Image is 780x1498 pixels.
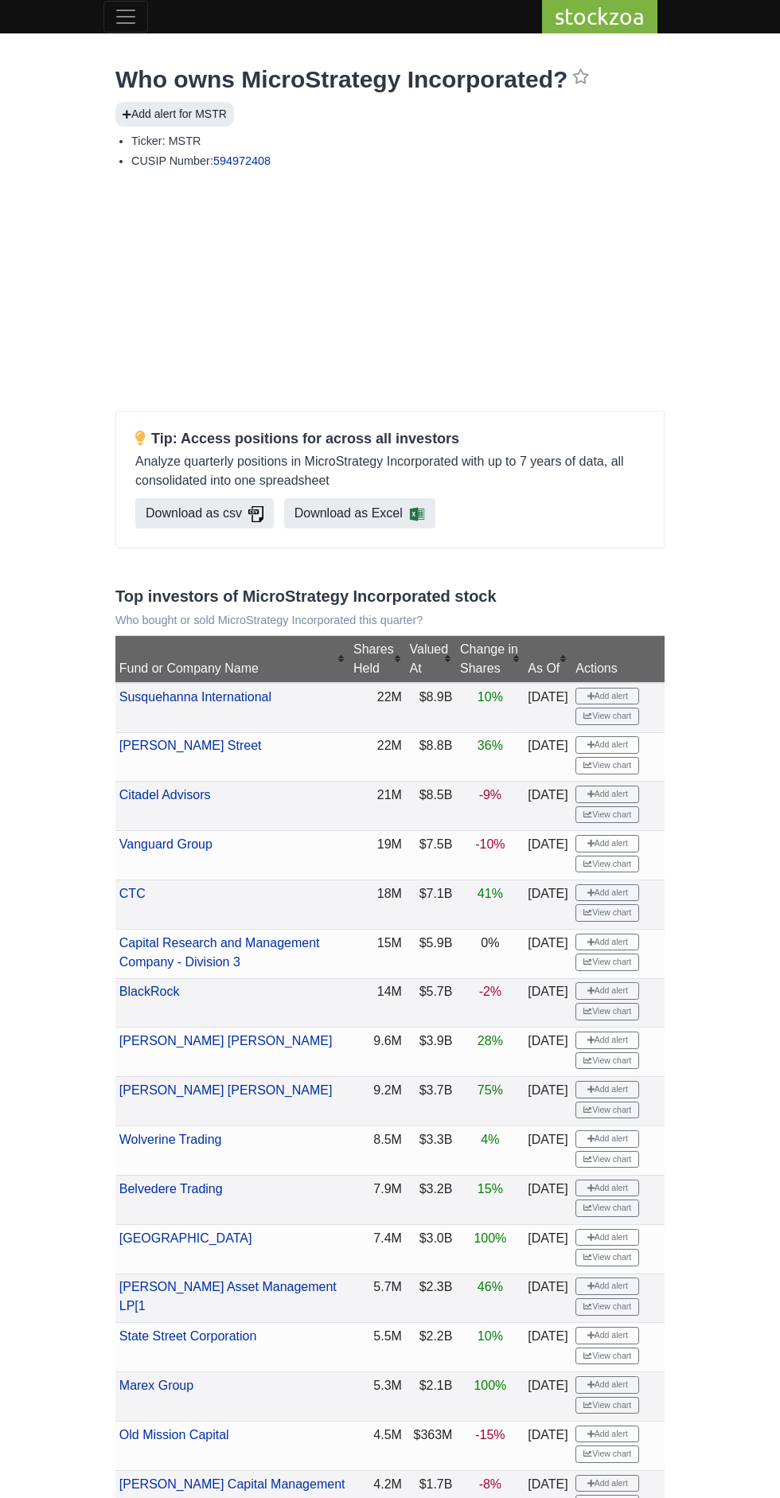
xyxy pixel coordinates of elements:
[406,1421,457,1470] td: $363M
[406,1077,457,1126] td: $3.7B
[575,1180,639,1197] button: Add alert
[525,929,572,978] td: [DATE]
[525,1421,572,1470] td: [DATE]
[525,1274,572,1323] td: [DATE]
[131,153,665,169] li: CUSIP Number:
[525,1028,572,1077] td: [DATE]
[248,506,263,522] img: Download consolidated filings csv
[478,1329,503,1343] span: 10%
[349,1077,405,1126] td: 9.2M
[525,782,572,831] td: [DATE]
[474,1231,506,1245] span: 100%
[349,1274,405,1323] td: 5.7M
[575,688,639,705] button: Add alert
[575,835,639,852] button: Add alert
[575,1052,639,1070] a: View chart
[575,1229,639,1246] button: Add alert
[525,1224,572,1274] td: [DATE]
[349,1126,405,1176] td: 8.5M
[115,181,665,404] iframe: Advertisement
[575,1475,639,1492] button: Add alert
[575,757,639,774] a: View chart
[349,636,405,683] th: Shares Held: No sort applied, activate to apply an ascending sort
[525,683,572,732] td: [DATE]
[349,831,405,880] td: 19M
[119,1477,345,1491] a: [PERSON_NAME] Capital Management
[525,880,572,930] td: [DATE]
[575,1445,639,1463] a: View chart
[525,831,572,880] td: [DATE]
[460,640,521,678] div: Change in Shares
[213,154,271,167] a: 594972408
[406,1274,457,1323] td: $2.3B
[349,732,405,782] td: 22M
[575,806,639,824] a: View chart
[119,1231,252,1245] a: [GEOGRAPHIC_DATA]
[406,732,457,782] td: $8.8B
[406,1028,457,1077] td: $3.9B
[349,782,405,831] td: 21M
[353,640,402,678] div: Shares Held
[119,837,213,851] a: Vanguard Group
[135,498,274,529] a: Download as csv
[410,640,453,678] div: Valued At
[525,1372,572,1422] td: [DATE]
[349,1175,405,1224] td: 7.9M
[481,1133,499,1146] span: 4%
[135,431,645,448] h4: Tip: Access positions for across all investors
[284,498,435,529] a: Download as Excel
[349,1323,405,1372] td: 5.5M
[119,985,180,998] a: BlackRock
[406,831,457,880] td: $7.5B
[478,1083,503,1097] span: 75%
[119,1034,333,1047] a: [PERSON_NAME] [PERSON_NAME]
[406,1323,457,1372] td: $2.2B
[575,1032,639,1049] button: Add alert
[135,452,645,490] p: Analyze quarterly positions in MicroStrategy Incorporated with up to 7 years of data, all consoli...
[349,1224,405,1274] td: 7.4M
[478,690,503,704] span: 10%
[525,1077,572,1126] td: [DATE]
[119,690,271,704] a: Susquehanna International
[575,1376,639,1394] button: Add alert
[575,954,639,971] a: View chart
[575,982,639,1000] button: Add alert
[119,1133,222,1146] a: Wolverine Trading
[575,736,639,754] button: Add alert
[474,1379,506,1392] span: 100%
[349,1421,405,1470] td: 4.5M
[119,659,346,678] div: Fund or Company Name
[478,739,503,752] span: 36%
[456,636,524,683] th: Change in Shares: No sort applied, activate to apply an ascending sort
[349,1372,405,1422] td: 5.3M
[475,837,505,851] span: -10%
[349,978,405,1028] td: 14M
[525,1175,572,1224] td: [DATE]
[119,1280,337,1313] a: [PERSON_NAME] Asset Management LP[1
[406,929,457,978] td: $5.9B
[349,683,405,732] td: 22M
[115,587,665,606] h3: Top investors of MicroStrategy Incorporated stock
[119,1428,229,1441] a: Old Mission Capital
[119,936,320,969] a: Capital Research and Management Company - Division 3
[479,985,501,998] span: -2%
[575,1200,639,1217] a: View chart
[525,732,572,782] td: [DATE]
[525,1126,572,1176] td: [DATE]
[406,636,457,683] th: Valued At: No sort applied, activate to apply an ascending sort
[349,1028,405,1077] td: 9.6M
[349,929,405,978] td: 15M
[575,1426,639,1443] button: Add alert
[475,1428,505,1441] span: -15%
[575,904,639,922] a: View chart
[575,1249,639,1266] a: View chart
[575,786,639,803] button: Add alert
[131,133,665,149] li: Ticker: MSTR
[575,1151,639,1168] a: View chart
[119,1083,333,1097] a: [PERSON_NAME] [PERSON_NAME]
[115,65,665,94] h1: Who owns MicroStrategy Incorporated?
[575,934,639,951] button: Add alert
[478,1182,503,1196] span: 15%
[528,659,567,678] div: As Of
[575,1003,639,1020] a: View chart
